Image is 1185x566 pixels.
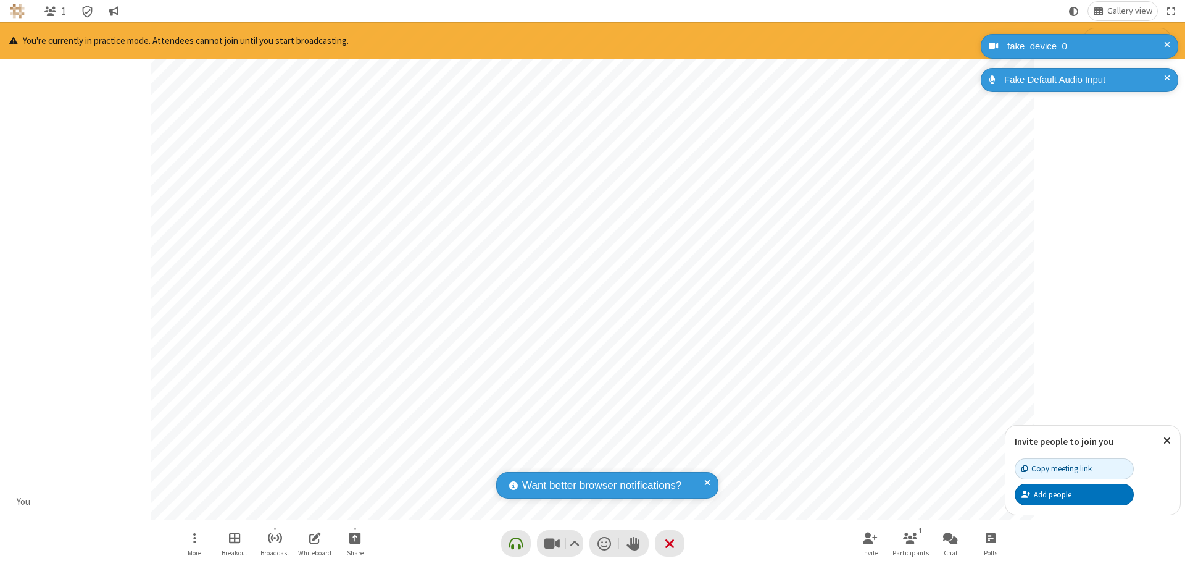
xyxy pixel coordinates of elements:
span: Share [347,549,364,557]
button: Change layout [1088,2,1157,20]
button: Start sharing [336,526,373,561]
button: Stop video (⌘+Shift+V) [537,530,583,557]
button: Conversation [104,2,123,20]
span: 1 [61,6,66,17]
div: fake_device_0 [1003,40,1169,54]
span: More [188,549,201,557]
button: Raise hand [619,530,649,557]
span: Gallery view [1107,6,1152,16]
button: Open chat [932,526,969,561]
button: End or leave meeting [655,530,684,557]
button: Fullscreen [1162,2,1181,20]
p: You're currently in practice mode. Attendees cannot join until you start broadcasting. [9,34,349,48]
button: Connect your audio [501,530,531,557]
button: Using system theme [1064,2,1084,20]
button: Open poll [972,526,1009,561]
button: Open participant list [892,526,929,561]
div: 1 [915,525,926,536]
div: Fake Default Audio Input [1000,73,1169,87]
span: Participants [892,549,929,557]
button: Open shared whiteboard [296,526,333,561]
button: Video setting [566,530,583,557]
div: You [12,495,35,509]
button: Invite participants (⌘+Shift+I) [852,526,889,561]
button: Open menu [176,526,213,561]
button: Copy meeting link [1015,458,1134,479]
span: Breakout [222,549,247,557]
div: Meeting details Encryption enabled [76,2,99,20]
button: Start broadcast [256,526,293,561]
button: Manage Breakout Rooms [216,526,253,561]
span: Want better browser notifications? [522,478,681,494]
span: Broadcast [260,549,289,557]
span: Whiteboard [298,549,331,557]
span: Polls [984,549,997,557]
button: Open participant list [39,2,71,20]
button: Send a reaction [589,530,619,557]
button: Start broadcasting [1083,28,1171,54]
button: Add people [1015,484,1134,505]
span: Invite [862,549,878,557]
span: Chat [944,549,958,557]
button: Close popover [1154,426,1180,456]
label: Invite people to join you [1015,436,1113,447]
div: Copy meeting link [1021,463,1092,475]
img: QA Selenium DO NOT DELETE OR CHANGE [10,4,25,19]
